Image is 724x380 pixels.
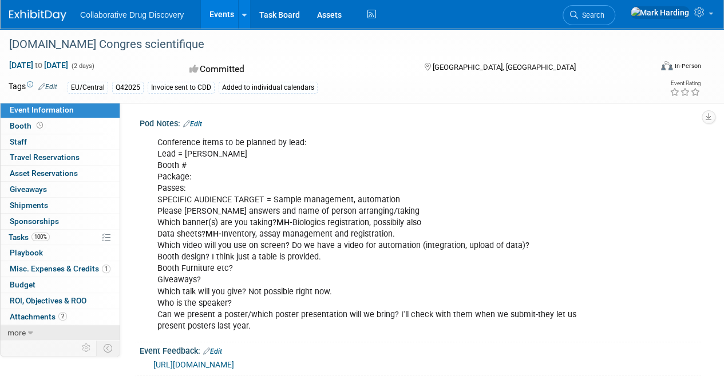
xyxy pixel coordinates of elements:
span: Shipments [10,201,48,210]
span: to [33,61,44,70]
a: Travel Reservations [1,150,120,165]
span: Tasks [9,233,50,242]
img: ExhibitDay [9,10,66,21]
div: Conference items to be planned by lead: Lead = [PERSON_NAME] Booth # Package: Passes: SPECIFIC AU... [149,131,590,338]
a: Giveaways [1,182,120,197]
a: Staff [1,134,120,150]
a: Sponsorships [1,214,120,229]
div: Event Format [600,59,701,77]
span: 1 [102,265,110,273]
span: Collaborative Drug Discovery [80,10,184,19]
a: Edit [203,347,222,355]
div: Committed [186,59,405,79]
a: ROI, Objectives & ROO [1,293,120,309]
span: more [7,328,26,337]
a: Shipments [1,198,120,213]
a: Edit [38,83,57,91]
td: Tags [9,81,57,94]
a: Asset Reservations [1,166,120,181]
span: Booth not reserved yet [34,121,45,130]
div: Event Feedback: [140,342,701,357]
span: Misc. Expenses & Credits [10,264,110,273]
span: Playbook [10,248,43,257]
span: Budget [10,280,35,289]
a: Event Information [1,102,120,118]
div: In-Person [674,62,701,70]
a: more [1,325,120,341]
img: Mark Harding [630,6,690,19]
div: [DOMAIN_NAME] Congres scientifique [5,34,642,55]
span: Booth [10,121,45,130]
td: Personalize Event Tab Strip [77,341,97,355]
b: MH- [276,218,292,227]
span: Giveaways [10,185,47,194]
span: 2 [58,312,67,321]
span: Asset Reservations [10,169,78,178]
a: [URL][DOMAIN_NAME] [153,360,234,369]
span: 100% [31,233,50,241]
a: Booth [1,118,120,134]
div: EU/Central [68,82,108,94]
span: Sponsorships [10,217,59,226]
td: Toggle Event Tabs [97,341,120,355]
a: Playbook [1,245,120,261]
span: Event Information [10,105,74,114]
a: Budget [1,277,120,293]
span: [GEOGRAPHIC_DATA], [GEOGRAPHIC_DATA] [432,63,575,71]
div: Added to individual calendars [219,82,318,94]
div: Q42025 [112,82,144,94]
div: Event Rating [670,81,701,86]
span: Search [578,11,604,19]
span: ROI, Objectives & ROO [10,296,86,305]
div: Invoice sent to CDD [148,82,215,94]
span: [DATE] [DATE] [9,60,69,70]
a: Search [563,5,615,25]
a: Misc. Expenses & Credits1 [1,261,120,277]
a: Attachments2 [1,309,120,325]
a: Tasks100% [1,230,120,245]
span: Travel Reservations [10,153,80,162]
span: Staff [10,137,27,146]
img: Format-Inperson.png [661,61,672,70]
b: MH- [205,229,221,239]
span: Attachments [10,312,67,321]
div: Pod Notes: [140,115,701,130]
a: Edit [183,120,202,128]
span: (2 days) [70,62,94,70]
